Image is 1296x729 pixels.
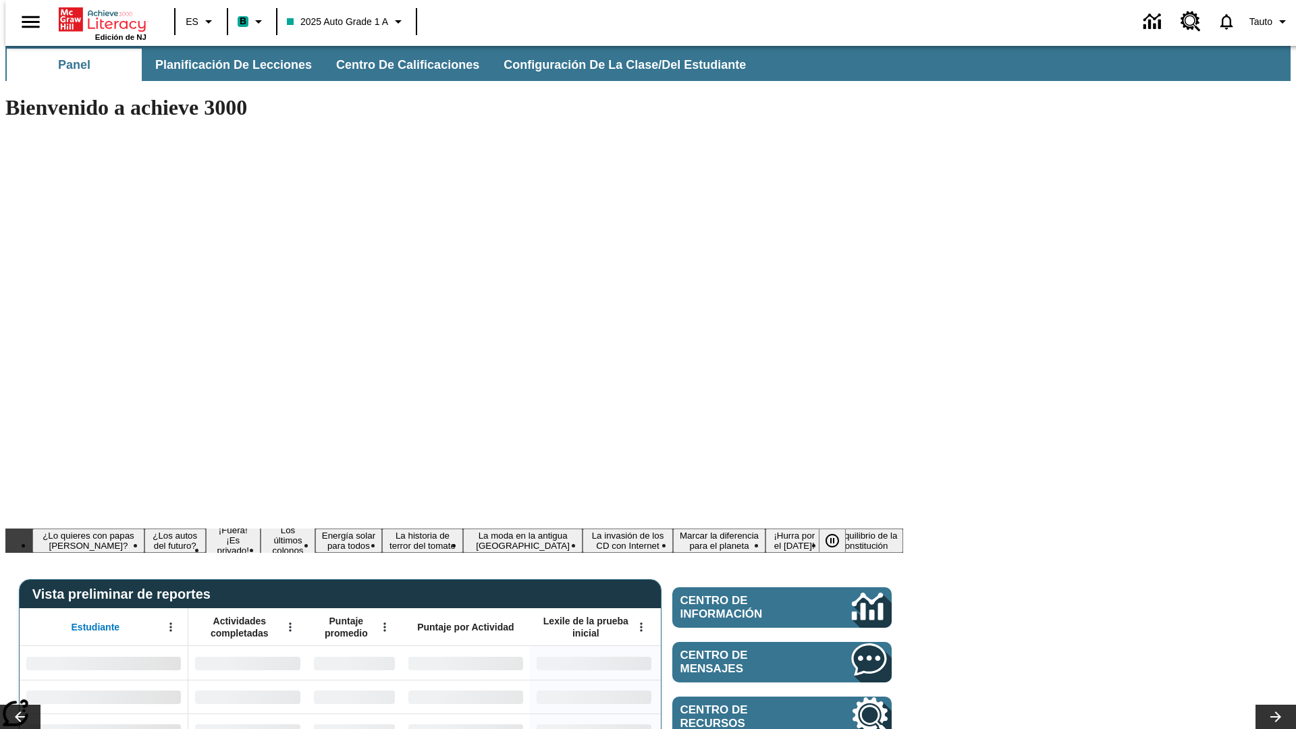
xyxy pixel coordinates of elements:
[188,680,307,713] div: Sin datos,
[188,646,307,680] div: Sin datos,
[95,33,146,41] span: Edición de NJ
[59,6,146,33] a: Portada
[375,617,395,637] button: Abrir menú
[1249,15,1272,29] span: Tauto
[463,529,583,553] button: Diapositiva 7 La moda en la antigua Roma
[307,646,402,680] div: Sin datos,
[232,9,272,34] button: Boost El color de la clase es verde turquesa. Cambiar el color de la clase.
[144,49,323,81] button: Planificación de lecciones
[261,523,315,558] button: Diapositiva 4 Los últimos colonos
[144,529,206,553] button: Diapositiva 2 ¿Los autos del futuro?
[382,529,463,553] button: Diapositiva 6 La historia de terror del tomate
[493,49,757,81] button: Configuración de la clase/del estudiante
[680,594,807,621] span: Centro de información
[314,615,379,639] span: Puntaje promedio
[336,57,479,73] span: Centro de calificaciones
[672,642,892,682] a: Centro de mensajes
[672,587,892,628] a: Centro de información
[1255,705,1296,729] button: Carrusel de lecciones, seguir
[195,615,284,639] span: Actividades completadas
[1172,3,1209,40] a: Centro de recursos, Se abrirá en una pestaña nueva.
[765,529,823,553] button: Diapositiva 10 ¡Hurra por el Día de la Constitución!
[58,57,90,73] span: Panel
[417,621,514,633] span: Puntaje por Actividad
[240,13,246,30] span: B
[315,529,382,553] button: Diapositiva 5 Energía solar para todos
[59,5,146,41] div: Portada
[155,57,312,73] span: Planificación de lecciones
[680,649,811,676] span: Centro de mensajes
[583,529,673,553] button: Diapositiva 8 La invasión de los CD con Internet
[280,617,300,637] button: Abrir menú
[504,57,746,73] span: Configuración de la clase/del estudiante
[161,617,181,637] button: Abrir menú
[5,95,903,120] h1: Bienvenido a achieve 3000
[72,621,120,633] span: Estudiante
[281,9,412,34] button: Clase: 2025 Auto Grade 1 A, Selecciona una clase
[5,49,758,81] div: Subbarra de navegación
[823,529,903,553] button: Diapositiva 11 El equilibrio de la Constitución
[32,529,144,553] button: Diapositiva 1 ¿Lo quieres con papas fritas?
[1244,9,1296,34] button: Perfil/Configuración
[819,529,859,553] div: Pausar
[287,15,388,29] span: 2025 Auto Grade 1 A
[206,523,261,558] button: Diapositiva 3 ¡Fuera! ¡Es privado!
[5,46,1291,81] div: Subbarra de navegación
[307,680,402,713] div: Sin datos,
[186,15,198,29] span: ES
[537,615,635,639] span: Lexile de la prueba inicial
[32,587,217,602] span: Vista preliminar de reportes
[819,529,846,553] button: Pausar
[631,617,651,637] button: Abrir menú
[325,49,490,81] button: Centro de calificaciones
[1135,3,1172,40] a: Centro de información
[11,2,51,42] button: Abrir el menú lateral
[673,529,765,553] button: Diapositiva 9 Marcar la diferencia para el planeta
[1209,4,1244,39] a: Notificaciones
[180,9,223,34] button: Lenguaje: ES, Selecciona un idioma
[7,49,142,81] button: Panel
